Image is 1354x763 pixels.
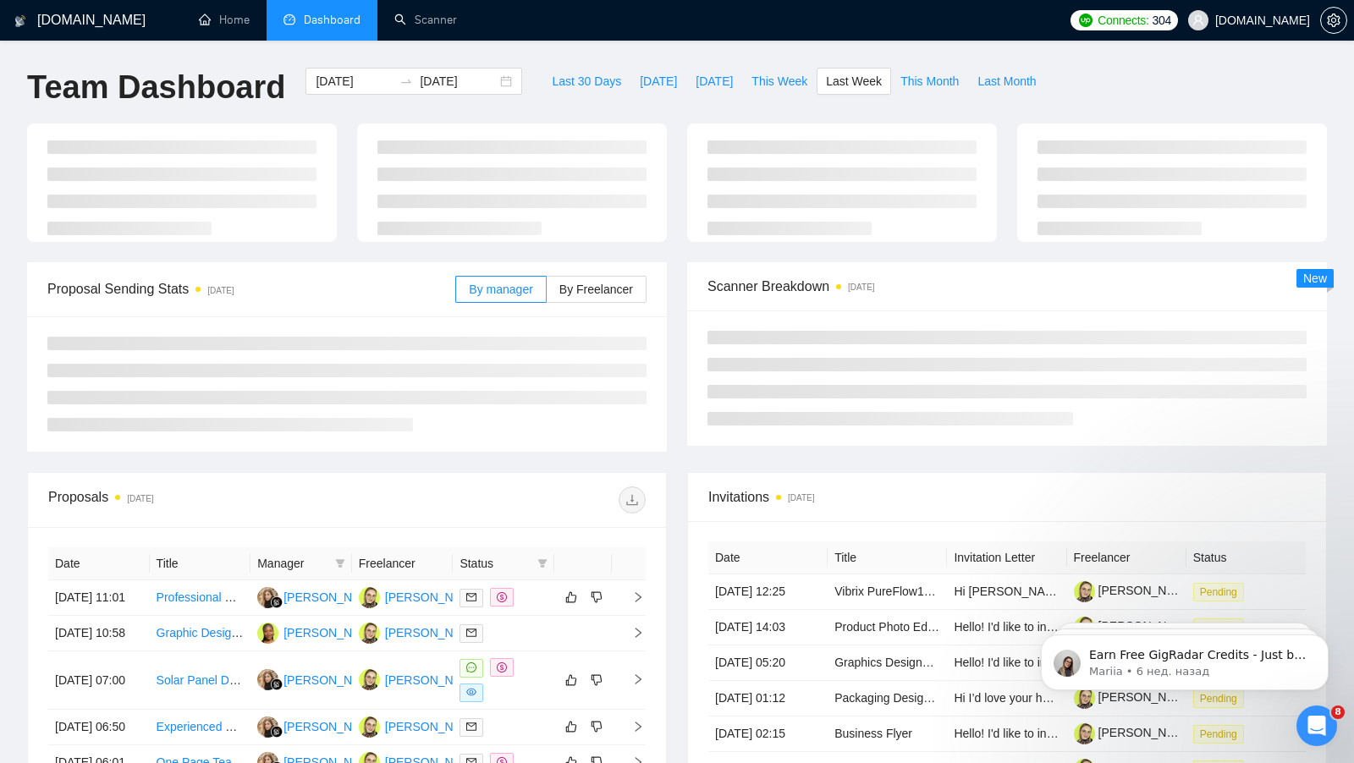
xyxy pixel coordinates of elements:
[1303,272,1327,285] span: New
[48,486,347,513] div: Proposals
[127,494,153,503] time: [DATE]
[466,628,476,638] span: mail
[257,554,328,573] span: Manager
[968,68,1045,95] button: Last Month
[466,722,476,732] span: mail
[394,13,457,27] a: searchScanner
[150,710,251,745] td: Experienced Music Transcriber / Arranger Needed
[591,673,603,687] span: dislike
[534,551,551,576] span: filter
[14,8,26,35] img: logo
[27,68,285,107] h1: Team Dashboard
[385,671,482,689] div: [PERSON_NAME]
[150,616,251,651] td: Graphic Designer Needed for Charity Padel Tournament
[207,286,234,295] time: [DATE]
[828,681,947,716] td: Packaging Design – Rigid Two-Piece Boxes
[48,616,150,651] td: [DATE] 10:58
[420,72,497,91] input: End date
[150,580,251,616] td: Professional Marketing Collateral Design
[283,671,381,689] div: [PERSON_NAME]
[1079,14,1093,27] img: upwork-logo.png
[359,669,380,690] img: AS
[1193,725,1244,744] span: Pending
[335,558,345,568] span: filter
[561,670,581,690] button: like
[283,717,381,736] div: [PERSON_NAME]
[834,585,1111,598] a: Vibrix PureFlow15 PRO – Listing Image Project Brief
[157,720,419,733] a: Experienced Music Transcriber / Arranger Needed
[304,13,361,27] span: Dashboard
[257,719,381,733] a: KY[PERSON_NAME]
[359,623,380,644] img: AS
[385,588,482,607] div: [PERSON_NAME]
[586,587,607,607] button: dislike
[283,588,381,607] div: [PERSON_NAME]
[586,670,607,690] button: dislike
[591,590,603,604] span: dislike
[257,672,381,685] a: KY[PERSON_NAME]
[561,587,581,607] button: like
[828,574,947,610] td: Vibrix PureFlow15 PRO – Listing Image Project Brief
[947,541,1066,574] th: Invitation Letter
[359,587,380,608] img: AS
[257,623,278,644] img: D
[630,68,686,95] button: [DATE]
[834,691,1065,705] a: Packaging Design – Rigid Two-Piece Boxes
[696,72,733,91] span: [DATE]
[359,625,482,639] a: AS[PERSON_NAME]
[283,14,295,25] span: dashboard
[834,656,1175,669] a: Graphics Designer Needed for Brochure and Marketing Materials
[1074,726,1196,739] a: [PERSON_NAME]
[565,673,577,687] span: like
[257,669,278,690] img: KY
[469,283,532,296] span: By manager
[817,68,891,95] button: Last Week
[1074,723,1095,744] img: c1ANJdDIEFa5DN5yolPp7_u0ZhHZCEfhnwVqSjyrCV9hqZg5SCKUb7hD_oUrqvcJOM
[48,580,150,616] td: [DATE] 11:01
[352,547,454,580] th: Freelancer
[257,716,278,738] img: KY
[1193,727,1251,740] a: Pending
[788,493,814,502] time: [DATE]
[1320,14,1347,27] a: setting
[742,68,817,95] button: This Week
[466,662,476,672] span: message
[283,623,381,642] div: [PERSON_NAME]
[828,541,947,574] th: Title
[1098,11,1148,30] span: Connects:
[1193,583,1244,601] span: Pending
[586,716,607,737] button: dislike
[708,645,828,681] td: [DATE] 05:20
[708,486,1306,508] span: Invitations
[707,276,1307,297] span: Scanner Breakdown
[559,283,633,296] span: By Freelancer
[332,551,349,576] span: filter
[619,627,644,639] span: right
[708,574,828,610] td: [DATE] 12:25
[1074,584,1196,597] a: [PERSON_NAME]
[157,626,477,639] a: Graphic Designer Needed for [PERSON_NAME] Tournament
[157,673,313,687] a: Solar Panel Datasheet design
[150,651,251,710] td: Solar Panel Datasheet design
[359,590,482,603] a: AS[PERSON_NAME]
[708,541,828,574] th: Date
[271,726,283,738] img: gigradar-bm.png
[708,610,828,645] td: [DATE] 14:03
[199,13,250,27] a: homeHome
[359,672,482,685] a: AS[PERSON_NAME]
[977,72,1036,91] span: Last Month
[257,590,381,603] a: KY[PERSON_NAME]
[619,591,644,603] span: right
[399,74,413,88] span: to
[565,590,577,604] span: like
[537,558,548,568] span: filter
[565,720,577,733] span: like
[640,72,677,91] span: [DATE]
[1015,599,1354,717] iframe: Intercom notifications сообщение
[1067,541,1186,574] th: Freelancer
[1321,14,1346,27] span: setting
[48,547,150,580] th: Date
